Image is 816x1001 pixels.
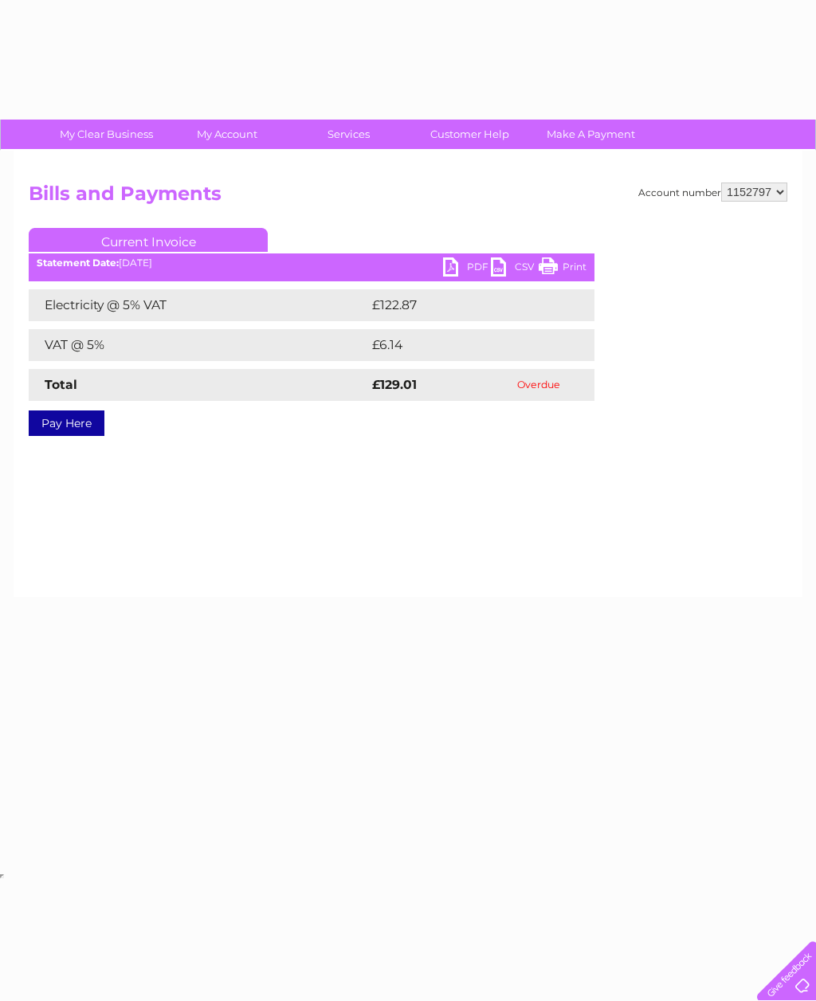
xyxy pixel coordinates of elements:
a: CSV [491,257,539,281]
a: Customer Help [404,120,535,149]
a: Pay Here [29,410,104,436]
a: Services [283,120,414,149]
a: Current Invoice [29,228,268,252]
a: Print [539,257,586,281]
div: [DATE] [29,257,594,269]
a: PDF [443,257,491,281]
a: My Account [162,120,293,149]
td: VAT @ 5% [29,329,368,361]
td: Overdue [483,369,594,401]
h2: Bills and Payments [29,183,787,213]
td: Electricity @ 5% VAT [29,289,368,321]
td: £122.87 [368,289,565,321]
b: Statement Date: [37,257,119,269]
td: £6.14 [368,329,555,361]
a: Make A Payment [525,120,657,149]
a: My Clear Business [41,120,172,149]
strong: £129.01 [372,377,417,392]
strong: Total [45,377,77,392]
div: Account number [638,183,787,202]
